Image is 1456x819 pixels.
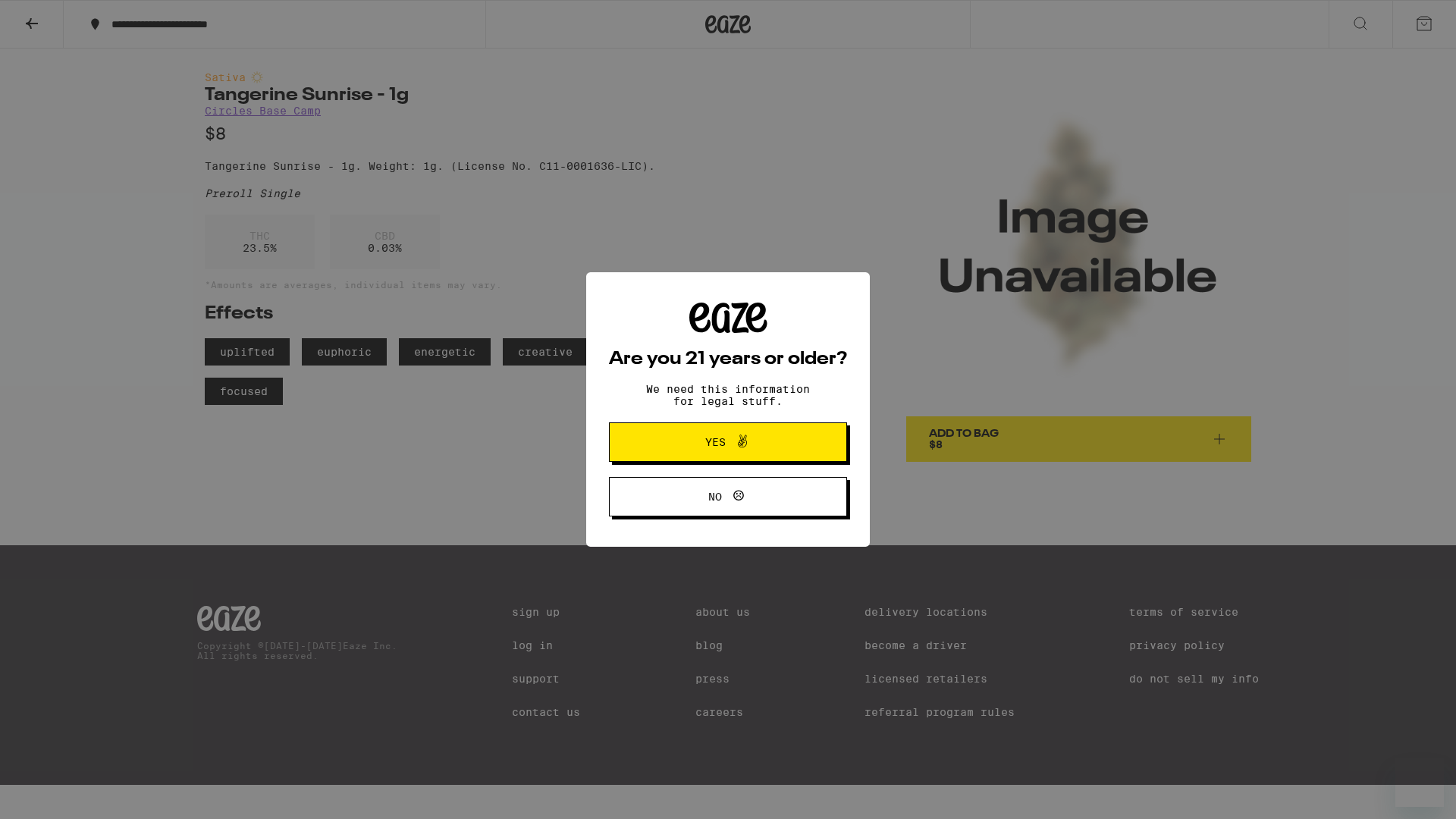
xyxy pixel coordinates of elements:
[609,350,847,369] h2: Are you 21 years or older?
[609,422,847,462] button: Yes
[633,383,823,407] p: We need this information for legal stuff.
[609,477,847,516] button: No
[705,437,726,447] span: Yes
[1395,758,1444,807] iframe: Button to launch messaging window
[708,491,722,502] span: No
